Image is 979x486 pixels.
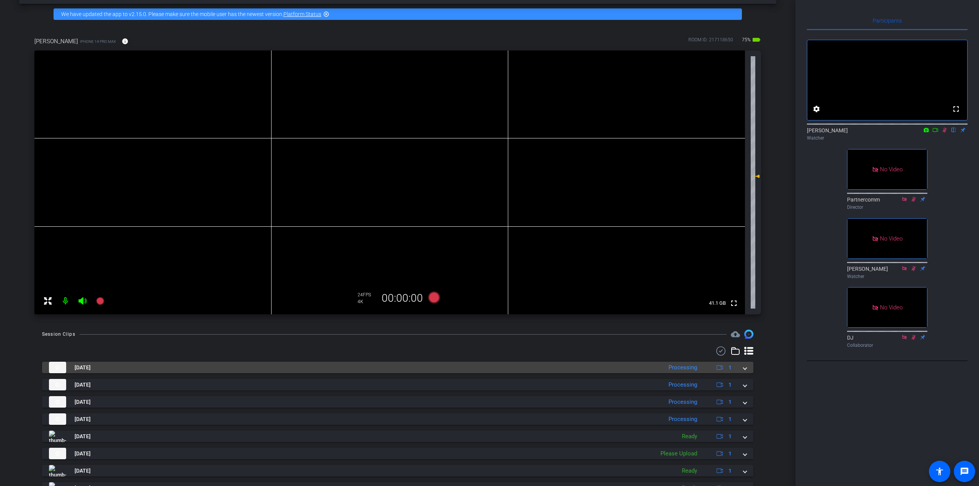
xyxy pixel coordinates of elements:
mat-icon: flip [949,126,958,133]
span: 1 [729,398,732,406]
div: Please Upload [657,449,701,458]
span: 1 [729,364,732,372]
span: [DATE] [75,381,91,389]
span: iPhone 14 Pro Max [80,39,116,44]
img: thumb-nail [49,465,66,476]
mat-icon: fullscreen [729,299,738,308]
div: Processing [665,415,701,424]
span: Destinations for your clips [731,330,740,339]
mat-expansion-panel-header: thumb-nail[DATE]Please Upload1 [42,448,753,459]
span: 1 [729,432,732,440]
mat-icon: 1 dB [751,172,760,181]
mat-icon: accessibility [935,467,944,476]
div: Watcher [847,273,927,280]
span: [DATE] [75,415,91,423]
div: Processing [665,380,701,389]
span: Participants [873,18,902,23]
img: thumb-nail [49,379,66,390]
span: 1 [729,381,732,389]
span: No Video [880,235,903,242]
img: thumb-nail [49,362,66,373]
div: Session Clips [42,330,75,338]
span: No Video [880,166,903,173]
mat-expansion-panel-header: thumb-nail[DATE]Processing1 [42,396,753,408]
span: 1 [729,415,732,423]
span: [DATE] [75,364,91,372]
mat-expansion-panel-header: thumb-nail[DATE]Ready1 [42,431,753,442]
span: [DATE] [75,432,91,440]
mat-icon: highlight_off [323,11,329,17]
div: Processing [665,363,701,372]
div: [PERSON_NAME] [847,265,927,280]
mat-icon: fullscreen [951,104,961,114]
div: Partnercomm [847,196,927,211]
mat-expansion-panel-header: thumb-nail[DATE]Processing1 [42,379,753,390]
div: DJ [847,334,927,349]
span: 75% [741,34,752,46]
div: We have updated the app to v2.15.0. Please make sure the mobile user has the newest version. [54,8,742,20]
mat-expansion-panel-header: thumb-nail[DATE]Processing1 [42,362,753,373]
img: thumb-nail [49,448,66,459]
img: thumb-nail [49,396,66,408]
span: 41.1 GB [706,299,729,308]
span: [DATE] [75,450,91,458]
div: 4K [358,299,377,305]
div: Director [847,204,927,211]
div: Watcher [807,135,968,141]
span: FPS [363,292,371,297]
div: 00:00:00 [377,292,428,305]
mat-expansion-panel-header: thumb-nail[DATE]Ready1 [42,465,753,476]
span: [DATE] [75,398,91,406]
a: Platform Status [283,11,321,17]
div: Processing [665,398,701,406]
div: [PERSON_NAME] [807,127,968,141]
div: ROOM ID: 217118650 [688,36,733,47]
mat-expansion-panel-header: thumb-nail[DATE]Processing1 [42,413,753,425]
img: thumb-nail [49,431,66,442]
mat-icon: battery_std [752,35,761,44]
div: Ready [678,432,701,441]
span: [DATE] [75,467,91,475]
mat-icon: message [960,467,969,476]
span: [PERSON_NAME] [34,37,78,46]
mat-icon: settings [812,104,821,114]
span: 1 [729,450,732,458]
span: No Video [880,304,903,311]
img: Session clips [744,330,753,339]
div: Ready [678,466,701,475]
span: 1 [729,467,732,475]
div: Collaborator [847,342,927,349]
div: 24 [358,292,377,298]
img: thumb-nail [49,413,66,425]
mat-icon: info [122,38,128,45]
mat-icon: cloud_upload [731,330,740,339]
